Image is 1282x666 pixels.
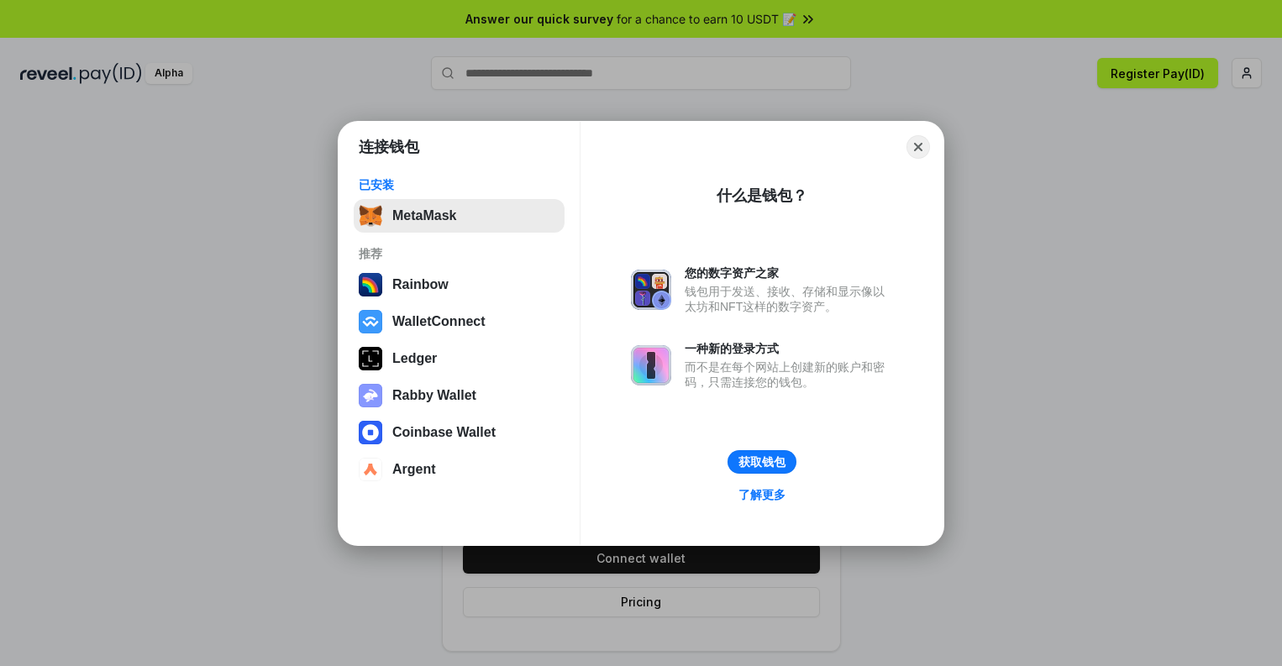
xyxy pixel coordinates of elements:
button: Rabby Wallet [354,379,565,412]
img: svg+xml,%3Csvg%20xmlns%3D%22http%3A%2F%2Fwww.w3.org%2F2000%2Fsvg%22%20width%3D%2228%22%20height%3... [359,347,382,370]
a: 了解更多 [728,484,796,506]
div: 推荐 [359,246,560,261]
img: svg+xml,%3Csvg%20xmlns%3D%22http%3A%2F%2Fwww.w3.org%2F2000%2Fsvg%22%20fill%3D%22none%22%20viewBox... [359,384,382,407]
button: Rainbow [354,268,565,302]
div: Rabby Wallet [392,388,476,403]
button: Ledger [354,342,565,375]
div: 钱包用于发送、接收、存储和显示像以太坊和NFT这样的数字资产。 [685,284,893,314]
img: svg+xml,%3Csvg%20width%3D%2228%22%20height%3D%2228%22%20viewBox%3D%220%200%2028%2028%22%20fill%3D... [359,458,382,481]
div: 而不是在每个网站上创建新的账户和密码，只需连接您的钱包。 [685,359,893,390]
div: Argent [392,462,436,477]
div: WalletConnect [392,314,486,329]
div: 了解更多 [738,487,785,502]
img: svg+xml,%3Csvg%20xmlns%3D%22http%3A%2F%2Fwww.w3.org%2F2000%2Fsvg%22%20fill%3D%22none%22%20viewBox... [631,345,671,385]
div: Rainbow [392,277,449,292]
div: 已安装 [359,177,560,192]
img: svg+xml,%3Csvg%20width%3D%22120%22%20height%3D%22120%22%20viewBox%3D%220%200%20120%20120%22%20fil... [359,273,382,296]
button: WalletConnect [354,305,565,338]
div: 一种新的登录方式 [685,341,893,356]
button: MetaMask [354,199,565,233]
img: svg+xml,%3Csvg%20fill%3D%22none%22%20height%3D%2233%22%20viewBox%3D%220%200%2035%2033%22%20width%... [359,204,382,228]
div: 获取钱包 [738,454,785,469]
div: Ledger [392,351,437,366]
button: 获取钱包 [728,450,796,474]
div: 您的数字资产之家 [685,265,893,281]
button: Coinbase Wallet [354,416,565,449]
div: Coinbase Wallet [392,425,496,440]
h1: 连接钱包 [359,137,419,157]
div: MetaMask [392,208,456,223]
img: svg+xml,%3Csvg%20xmlns%3D%22http%3A%2F%2Fwww.w3.org%2F2000%2Fsvg%22%20fill%3D%22none%22%20viewBox... [631,270,671,310]
img: svg+xml,%3Csvg%20width%3D%2228%22%20height%3D%2228%22%20viewBox%3D%220%200%2028%2028%22%20fill%3D... [359,310,382,333]
div: 什么是钱包？ [717,186,807,206]
button: Argent [354,453,565,486]
img: svg+xml,%3Csvg%20width%3D%2228%22%20height%3D%2228%22%20viewBox%3D%220%200%2028%2028%22%20fill%3D... [359,421,382,444]
button: Close [906,135,930,159]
